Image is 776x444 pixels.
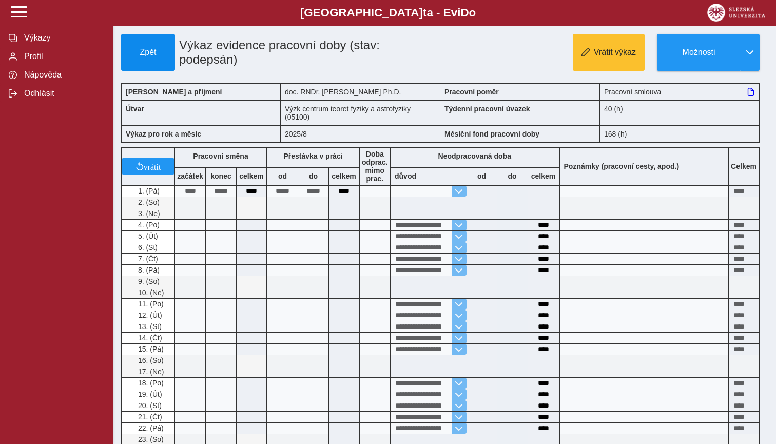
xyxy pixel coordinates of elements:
[136,232,158,240] span: 5. (Út)
[136,424,164,432] span: 22. (Pá)
[237,172,266,180] b: celkem
[121,34,175,71] button: Zpět
[600,100,760,125] div: 40 (h)
[136,334,162,342] span: 14. (Čt)
[136,255,158,263] span: 7. (Čt)
[267,172,298,180] b: od
[122,158,174,175] button: vrátit
[136,277,160,285] span: 9. (So)
[136,221,160,229] span: 4. (Po)
[444,105,530,113] b: Týdenní pracovní úvazek
[594,48,636,57] span: Vrátit výkaz
[657,34,740,71] button: Možnosti
[21,70,104,80] span: Nápověda
[362,150,388,183] b: Doba odprac. mimo prac.
[175,172,205,180] b: začátek
[528,172,559,180] b: celkem
[298,172,328,180] b: do
[281,83,440,100] div: doc. RNDr. [PERSON_NAME] Ph.D.
[136,311,162,319] span: 12. (Út)
[21,52,104,61] span: Profil
[329,172,359,180] b: celkem
[600,125,760,143] div: 168 (h)
[126,88,222,96] b: [PERSON_NAME] a příjmení
[136,345,164,353] span: 15. (Pá)
[136,243,158,252] span: 6. (St)
[467,172,497,180] b: od
[136,413,162,421] span: 21. (Čt)
[136,435,164,443] span: 23. (So)
[136,288,164,297] span: 10. (Ne)
[136,187,160,195] span: 1. (Pá)
[136,266,160,274] span: 8. (Pá)
[21,33,104,43] span: Výkazy
[600,83,760,100] div: Pracovní smlouva
[281,100,440,125] div: Výzk centrum teoret fyziky a astrofyziky (05100)
[136,379,164,387] span: 18. (Po)
[666,48,732,57] span: Možnosti
[573,34,645,71] button: Vrátit výkaz
[126,48,170,57] span: Zpět
[175,34,391,71] h1: Výkaz evidence pracovní doby (stav: podepsán)
[460,6,469,19] span: D
[731,162,756,170] b: Celkem
[31,6,745,20] b: [GEOGRAPHIC_DATA] a - Evi
[136,322,162,331] span: 13. (St)
[136,209,160,218] span: 3. (Ne)
[423,6,426,19] span: t
[444,130,539,138] b: Měsíční fond pracovní doby
[21,89,104,98] span: Odhlásit
[283,152,342,160] b: Přestávka v práci
[126,130,201,138] b: Výkaz pro rok a měsíc
[497,172,528,180] b: do
[136,356,164,364] span: 16. (So)
[707,4,765,22] img: logo_web_su.png
[136,198,160,206] span: 2. (So)
[136,300,164,308] span: 11. (Po)
[136,401,162,410] span: 20. (St)
[444,88,499,96] b: Pracovní poměr
[438,152,511,160] b: Neodpracovaná doba
[395,172,416,180] b: důvod
[206,172,236,180] b: konec
[281,125,440,143] div: 2025/8
[126,105,144,113] b: Útvar
[560,162,684,170] b: Poznámky (pracovní cesty, apod.)
[144,162,161,170] span: vrátit
[193,152,248,160] b: Pracovní směna
[136,368,164,376] span: 17. (Ne)
[469,6,476,19] span: o
[136,390,162,398] span: 19. (Út)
